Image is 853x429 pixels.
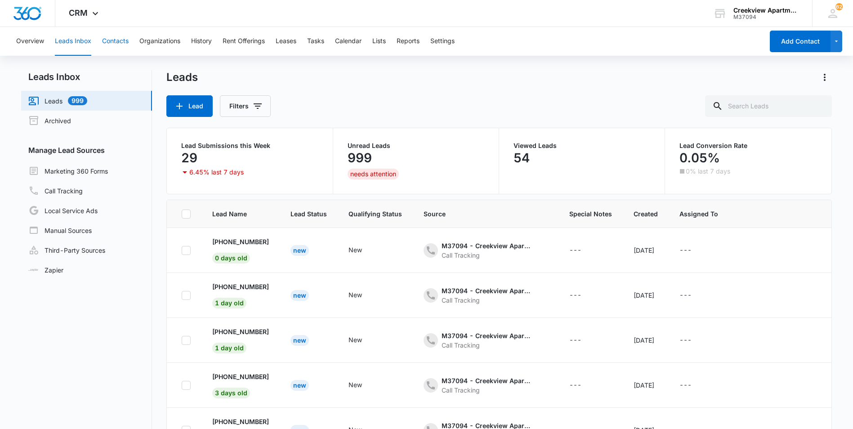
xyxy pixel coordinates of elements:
[212,237,269,262] a: [PHONE_NUMBER]0 days old
[16,27,44,56] button: Overview
[826,333,840,347] button: Actions
[397,27,420,56] button: Reports
[28,115,71,126] a: Archived
[686,168,730,174] p: 0% last 7 days
[348,151,372,165] p: 999
[212,282,269,291] p: [PHONE_NUMBER]
[424,241,548,260] div: - - Select to Edit Field
[634,290,658,300] div: [DATE]
[189,169,244,175] p: 6.45% last 7 days
[634,335,658,345] div: [DATE]
[290,336,309,344] a: New
[679,335,692,346] div: ---
[290,209,327,219] span: Lead Status
[679,380,708,391] div: - - Select to Edit Field
[290,290,309,301] div: New
[424,331,548,350] div: - - Select to Edit Field
[348,245,378,256] div: - - Select to Edit Field
[166,71,198,84] h1: Leads
[102,27,129,56] button: Contacts
[28,245,105,255] a: Third-Party Sources
[679,335,708,346] div: - - Select to Edit Field
[569,245,598,256] div: - - Select to Edit Field
[424,376,548,395] div: - - Select to Edit Field
[69,8,88,18] span: CRM
[770,31,831,52] button: Add Contact
[679,380,692,391] div: ---
[212,327,269,352] a: [PHONE_NUMBER]1 day old
[212,327,269,336] p: [PHONE_NUMBER]
[569,209,612,219] span: Special Notes
[28,185,83,196] a: Call Tracking
[679,209,718,219] span: Assigned To
[442,241,531,250] div: M37094 - Creekview Apartments - Ads
[835,3,843,10] span: 62
[733,7,799,14] div: account name
[348,290,362,299] div: New
[166,95,213,117] button: Lead
[28,95,87,106] a: Leads999
[442,376,531,385] div: M37094 - Creekview Apartments - Ads
[705,95,832,117] input: Search Leads
[430,27,455,56] button: Settings
[442,331,531,340] div: M37094 - Creekview Apartments - Ads
[348,143,484,149] p: Unread Leads
[826,243,840,257] button: Actions
[348,169,399,179] div: needs attention
[212,343,246,353] span: 1 day old
[679,245,692,256] div: ---
[290,245,309,256] div: New
[634,380,658,390] div: [DATE]
[817,70,832,85] button: Actions
[212,298,246,308] span: 1 day old
[290,380,309,391] div: New
[220,95,271,117] button: Filters
[826,288,840,302] button: Actions
[442,385,531,395] div: Call Tracking
[733,14,799,20] div: account id
[290,291,309,299] a: New
[442,295,531,305] div: Call Tracking
[212,237,269,246] p: [PHONE_NUMBER]
[442,340,531,350] div: Call Tracking
[372,27,386,56] button: Lists
[55,27,91,56] button: Leads Inbox
[28,225,92,236] a: Manual Sources
[569,335,598,346] div: - - Select to Edit Field
[514,151,530,165] p: 54
[290,381,309,389] a: New
[679,290,708,301] div: - - Select to Edit Field
[290,335,309,346] div: New
[634,209,658,219] span: Created
[307,27,324,56] button: Tasks
[290,246,309,254] a: New
[348,380,362,389] div: New
[569,290,598,301] div: - - Select to Edit Field
[21,145,152,156] h3: Manage Lead Sources
[139,27,180,56] button: Organizations
[212,282,269,307] a: [PHONE_NUMBER]1 day old
[28,165,108,176] a: Marketing 360 Forms
[634,246,658,255] div: [DATE]
[348,245,362,255] div: New
[679,151,720,165] p: 0.05%
[569,335,581,346] div: ---
[348,335,378,346] div: - - Select to Edit Field
[514,143,650,149] p: Viewed Leads
[348,209,402,219] span: Qualifying Status
[569,290,581,301] div: ---
[348,335,362,344] div: New
[212,388,250,398] span: 3 days old
[223,27,265,56] button: Rent Offerings
[835,3,843,10] div: notifications count
[424,286,548,305] div: - - Select to Edit Field
[181,151,197,165] p: 29
[569,380,581,391] div: ---
[21,70,152,84] h2: Leads Inbox
[679,245,708,256] div: - - Select to Edit Field
[424,209,548,219] span: Source
[191,27,212,56] button: History
[569,245,581,256] div: ---
[442,250,531,260] div: Call Tracking
[348,380,378,391] div: - - Select to Edit Field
